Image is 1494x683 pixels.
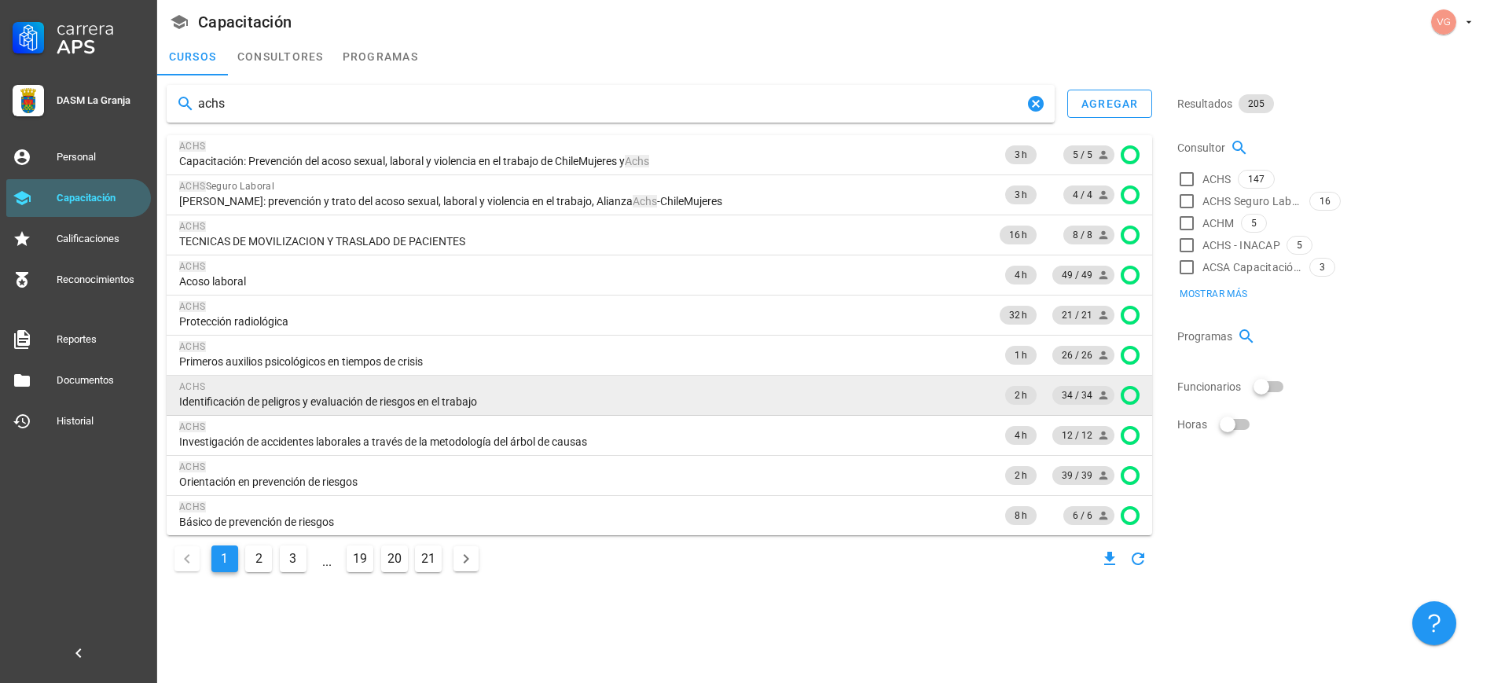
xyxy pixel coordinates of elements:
span: 32 h [1009,306,1027,325]
span: 4 / 4 [1073,185,1105,204]
button: Ir a la página 21 [415,545,442,572]
span: 5 [1251,215,1257,232]
span: Básico de prevención de riesgos [179,515,334,529]
span: Mostrar más [1179,288,1247,299]
div: Programas [1177,318,1485,355]
span: ... [314,546,340,571]
mark: ACHS [179,501,206,512]
div: avatar [1431,9,1456,35]
div: Resultados [1177,85,1485,123]
a: Reconocimientos [6,261,151,299]
div: Reportes [57,333,145,346]
span: Identificación de peligros y evaluación de riesgos en el trabajo [179,395,477,409]
mark: ACHS [179,261,206,272]
span: 6 / 6 [1073,506,1105,525]
span: [PERSON_NAME]: prevención y trato del acoso sexual, laboral y violencia en el trabajo, Alianza -C... [179,194,722,208]
div: Capacitación [198,13,292,31]
div: Horas [1177,406,1485,443]
span: 49 / 49 [1062,266,1105,285]
button: Página siguiente [453,546,479,571]
mark: ACHS [179,381,206,392]
div: Documentos [57,374,145,387]
span: 3 [1320,259,1325,276]
mark: ACHS [179,181,206,192]
span: ACHM [1202,215,1235,231]
span: 4 h [1015,426,1027,445]
button: Ir a la página 3 [280,545,307,572]
span: Orientación en prevención de riesgos [179,475,358,489]
span: Seguro Laboral [179,181,274,192]
span: 5 [1297,237,1302,254]
button: Ir a la página 20 [381,545,408,572]
span: Primeros auxilios psicológicos en tiempos de crisis [179,354,423,369]
mark: ACHS [179,461,206,472]
button: Página actual, página 1 [211,545,238,572]
button: agregar [1067,90,1152,118]
span: ACHS [1202,171,1232,187]
a: Reportes [6,321,151,358]
div: Personal [57,151,145,163]
div: Calificaciones [57,233,145,245]
div: Carrera [57,19,145,38]
a: cursos [157,38,228,75]
button: Clear [1026,94,1045,113]
span: ACHS Seguro Laboral [1202,193,1303,209]
div: Capacitación [57,192,145,204]
span: Protección radiológica [179,314,288,329]
span: 16 [1320,193,1331,210]
div: Funcionarios [1177,368,1485,406]
span: 1 h [1015,346,1027,365]
div: APS [57,38,145,57]
span: 3 h [1015,145,1027,164]
span: TECNICAS DE MOVILIZACION Y TRASLADO DE PACIENTES [179,234,465,248]
mark: ACHS [179,301,206,312]
button: Mostrar más [1169,283,1257,305]
span: 26 / 26 [1062,346,1105,365]
span: 147 [1248,171,1265,188]
span: Investigación de accidentes laborales a través de la metodología del árbol de causas [179,435,587,449]
span: 21 / 21 [1062,306,1105,325]
span: 39 / 39 [1062,466,1105,485]
span: 5 / 5 [1073,145,1105,164]
input: Buscar capacitación… [198,91,1023,116]
a: Personal [6,138,151,176]
mark: Achs [633,195,657,207]
button: Ir a la página 19 [347,545,373,572]
mark: ACHS [179,221,206,232]
span: Capacitación: Prevención del acoso sexual, laboral y violencia en el trabajo de ChileMujeres y [179,154,649,168]
nav: Navegación de paginación [167,542,486,576]
mark: ACHS [179,141,206,152]
a: Historial [6,402,151,440]
span: 12 / 12 [1062,426,1105,445]
a: Documentos [6,362,151,399]
a: Calificaciones [6,220,151,258]
div: DASM La Granja [57,94,145,107]
div: agregar [1081,97,1139,110]
span: 34 / 34 [1062,386,1105,405]
div: Consultor [1177,129,1485,167]
mark: ACHS [179,341,206,352]
span: 4 h [1015,266,1027,285]
span: 8 / 8 [1073,226,1105,244]
span: 2 h [1015,386,1027,405]
div: Historial [57,415,145,428]
button: Ir a la página 2 [245,545,272,572]
a: programas [333,38,428,75]
span: 16 h [1009,226,1027,244]
a: consultores [228,38,333,75]
mark: Achs [625,155,649,167]
span: 2 h [1015,466,1027,485]
span: 8 h [1015,506,1027,525]
span: 205 [1248,94,1265,113]
mark: ACHS [179,421,206,432]
span: ACHS - INACAP [1202,237,1280,253]
span: ACSA Capacitación Ldta. [1202,259,1303,275]
span: Acoso laboral [179,274,246,288]
div: Reconocimientos [57,274,145,286]
span: 3 h [1015,185,1027,204]
a: Capacitación [6,179,151,217]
